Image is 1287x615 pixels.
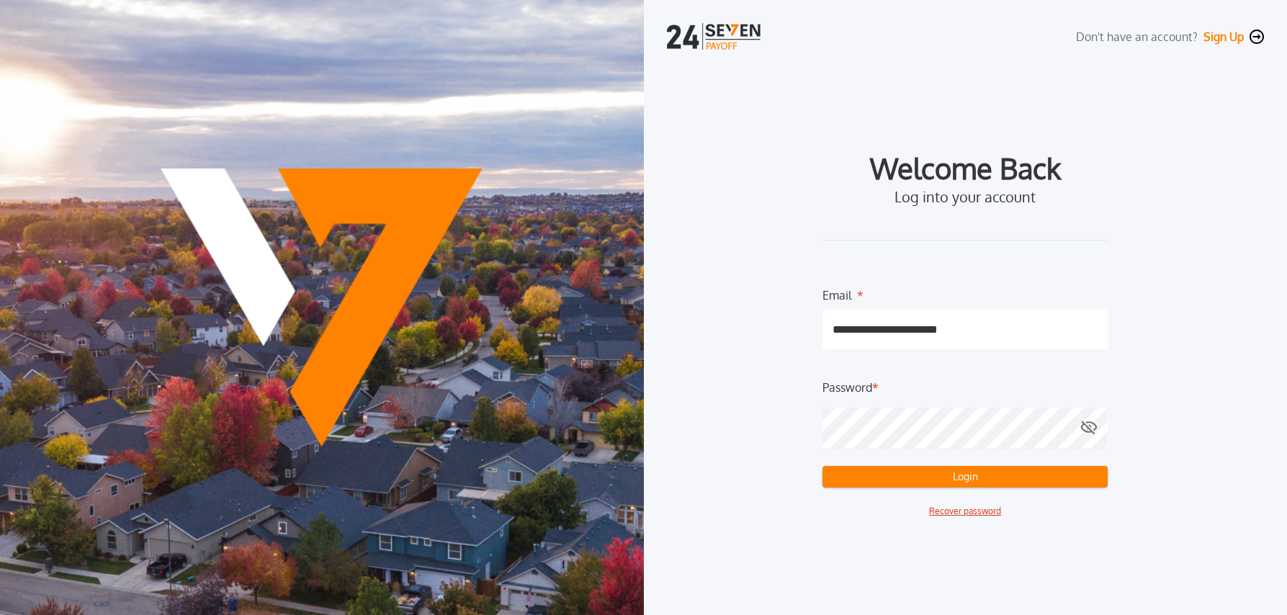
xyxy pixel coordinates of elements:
[667,23,763,50] img: logo
[929,505,1001,518] button: Recover password
[1203,30,1244,44] button: Sign Up
[822,466,1108,488] button: Login
[870,156,1061,179] label: Welcome Back
[1076,28,1198,45] label: Don't have an account?
[894,188,1036,205] label: Log into your account
[822,379,872,396] label: Password
[822,287,851,298] label: Email
[1250,30,1264,44] img: navigation-icon
[161,169,483,447] img: Payoff
[822,408,1108,449] input: Password*
[1080,408,1098,449] button: Password*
